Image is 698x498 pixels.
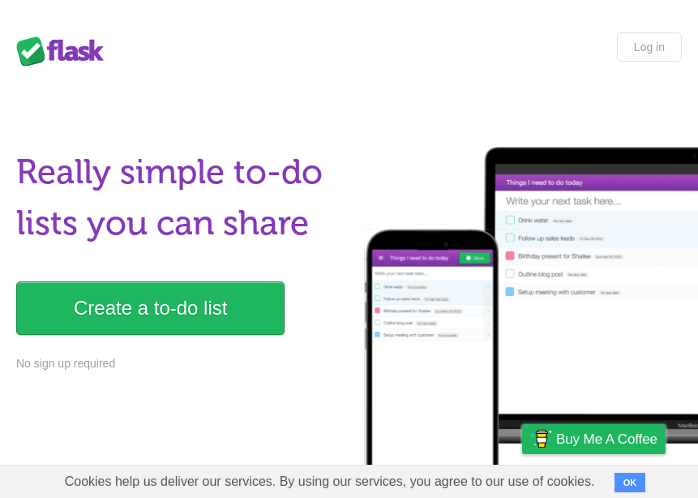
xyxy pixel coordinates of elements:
span: Buy me a coffee [556,425,657,453]
a: Buy me a coffee [522,424,666,454]
p: No sign up required [16,355,342,372]
a: Create a to-do list [16,281,285,335]
button: OK [614,473,646,492]
div: Flask Lists [16,36,113,66]
span: Cookies help us deliver our services. By using our services, you agree to our use of cookies. [49,466,611,498]
a: Log in [617,32,682,62]
img: Buy me a coffee [530,425,552,453]
h1: Really simple to-do lists you can share [16,147,342,249]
